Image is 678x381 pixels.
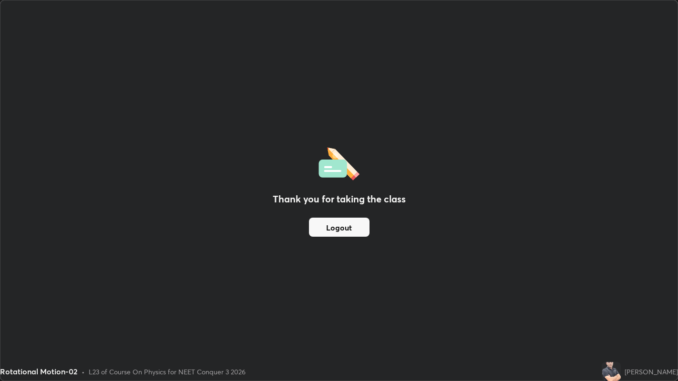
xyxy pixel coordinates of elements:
img: 2cedd6bda10141d99be5a37104ce2ff3.png [602,362,621,381]
button: Logout [309,218,370,237]
div: [PERSON_NAME] [625,367,678,377]
h2: Thank you for taking the class [273,192,406,206]
div: L23 of Course On Physics for NEET Conquer 3 2026 [89,367,246,377]
div: • [82,367,85,377]
img: offlineFeedback.1438e8b3.svg [318,144,360,180]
